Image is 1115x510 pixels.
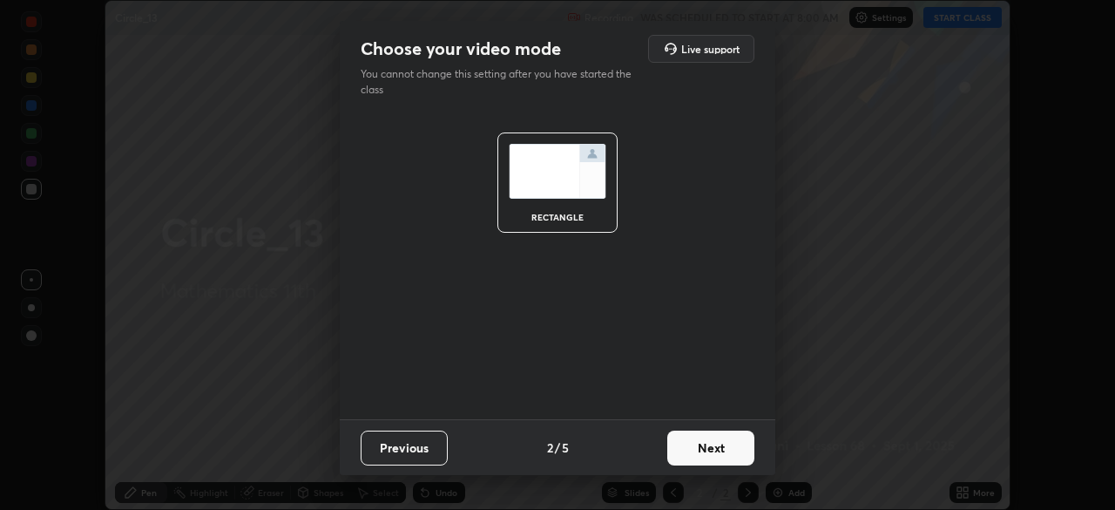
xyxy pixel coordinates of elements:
[509,144,606,199] img: normalScreenIcon.ae25ed63.svg
[361,66,643,98] p: You cannot change this setting after you have started the class
[361,37,561,60] h2: Choose your video mode
[361,431,448,466] button: Previous
[555,439,560,457] h4: /
[681,44,740,54] h5: Live support
[547,439,553,457] h4: 2
[562,439,569,457] h4: 5
[667,431,754,466] button: Next
[523,213,592,221] div: rectangle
